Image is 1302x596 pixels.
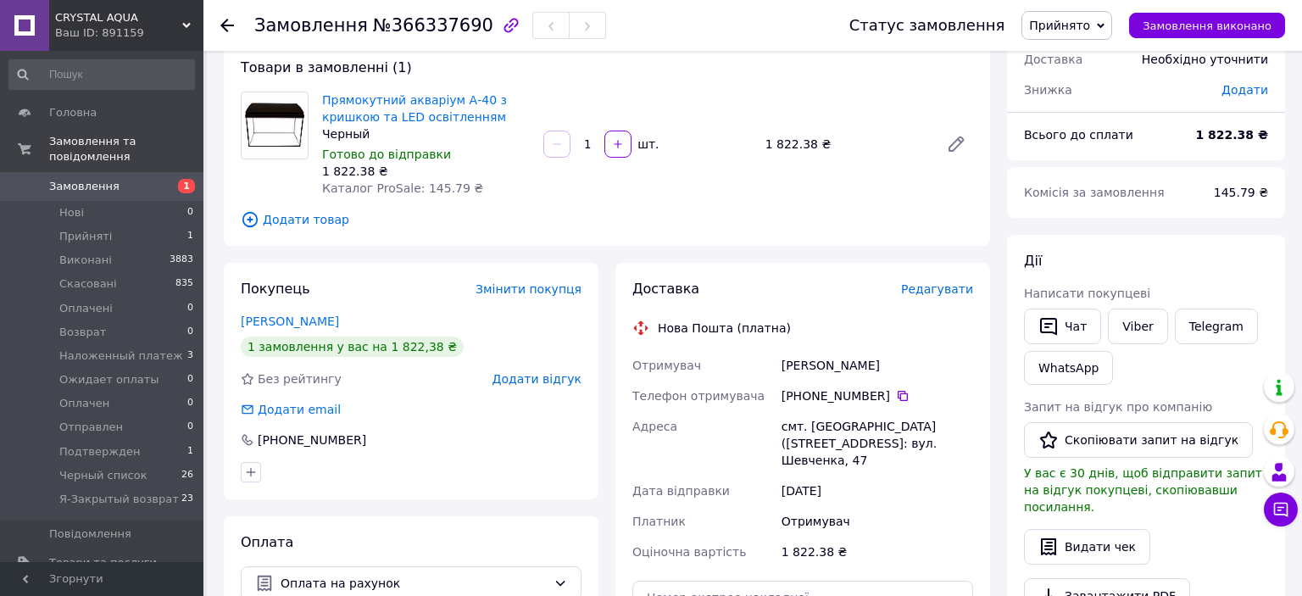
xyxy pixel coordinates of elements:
[322,93,507,124] a: Прямокутний акваріум А-40 з кришкою та LED освітленням
[178,179,195,193] span: 1
[187,348,193,364] span: 3
[1024,422,1253,458] button: Скопіювати запит на відгук
[1024,351,1113,385] a: WhatsApp
[632,420,677,433] span: Адреса
[1024,529,1150,565] button: Видати чек
[59,301,113,316] span: Оплачені
[49,526,131,542] span: Повідомлення
[1108,309,1167,344] a: Viber
[8,59,195,90] input: Пошук
[632,281,699,297] span: Доставка
[187,444,193,460] span: 1
[241,281,310,297] span: Покупець
[59,492,179,507] span: Я-Закрытый возврат
[476,282,581,296] span: Змінити покупця
[778,537,976,567] div: 1 822.38 ₴
[59,396,109,411] span: Оплачен
[632,484,730,498] span: Дата відправки
[254,15,368,36] span: Замовлення
[1143,19,1271,32] span: Замовлення виконано
[778,411,976,476] div: смт. [GEOGRAPHIC_DATA] ([STREET_ADDRESS]: вул. Шевченка, 47
[59,372,159,387] span: Ожидает оплаты
[759,132,932,156] div: 1 822.38 ₴
[187,372,193,387] span: 0
[241,534,293,550] span: Оплата
[1024,400,1212,414] span: Запит на відгук про компанію
[322,125,530,142] div: Черный
[632,545,746,559] span: Оціночна вартість
[778,350,976,381] div: [PERSON_NAME]
[1024,186,1165,199] span: Комісія за замовлення
[256,432,368,448] div: [PHONE_NUMBER]
[1129,13,1285,38] button: Замовлення виконано
[55,25,203,41] div: Ваш ID: 891159
[59,276,117,292] span: Скасовані
[59,229,112,244] span: Прийняті
[187,420,193,435] span: 0
[1024,287,1150,300] span: Написати покупцеві
[256,401,342,418] div: Додати email
[187,205,193,220] span: 0
[187,396,193,411] span: 0
[373,15,493,36] span: №366337690
[241,210,973,229] span: Додати товар
[49,134,203,164] span: Замовлення та повідомлення
[849,17,1005,34] div: Статус замовлення
[322,163,530,180] div: 1 822.38 ₴
[632,389,765,403] span: Телефон отримувача
[241,59,412,75] span: Товари в замовленні (1)
[187,301,193,316] span: 0
[59,253,112,268] span: Виконані
[632,515,686,528] span: Платник
[175,276,193,292] span: 835
[633,136,660,153] div: шт.
[1195,128,1268,142] b: 1 822.38 ₴
[1214,186,1268,199] span: 145.79 ₴
[59,325,106,340] span: Возврат
[59,205,84,220] span: Нові
[59,348,183,364] span: Наложенный платеж
[1024,128,1133,142] span: Всього до сплати
[170,253,193,268] span: 3883
[1024,309,1101,344] button: Чат
[49,105,97,120] span: Головна
[59,468,147,483] span: Черный список
[778,476,976,506] div: [DATE]
[181,468,193,483] span: 26
[322,148,451,161] span: Готово до відправки
[242,92,308,159] img: Прямокутний акваріум А-40 з кришкою та LED освітленням
[1132,41,1278,78] div: Необхідно уточнити
[258,372,342,386] span: Без рейтингу
[1024,83,1072,97] span: Знижка
[187,229,193,244] span: 1
[901,282,973,296] span: Редагувати
[181,492,193,507] span: 23
[939,127,973,161] a: Редагувати
[1029,19,1090,32] span: Прийнято
[281,574,547,593] span: Оплата на рахунок
[241,315,339,328] a: [PERSON_NAME]
[782,387,973,404] div: [PHONE_NUMBER]
[492,372,581,386] span: Додати відгук
[59,420,123,435] span: Отправлен
[1175,309,1258,344] a: Telegram
[632,359,701,372] span: Отримувач
[49,179,120,194] span: Замовлення
[59,444,140,460] span: Подтвержден
[49,555,157,571] span: Товари та послуги
[1264,493,1298,526] button: Чат з покупцем
[55,10,182,25] span: CRYSTAL AQUA
[241,337,464,357] div: 1 замовлення у вас на 1 822,38 ₴
[1024,466,1262,514] span: У вас є 30 днів, щоб відправити запит на відгук покупцеві, скопіювавши посилання.
[187,325,193,340] span: 0
[654,320,795,337] div: Нова Пошта (платна)
[322,181,483,195] span: Каталог ProSale: 145.79 ₴
[220,17,234,34] div: Повернутися назад
[778,506,976,537] div: Отримувач
[239,401,342,418] div: Додати email
[1024,53,1082,66] span: Доставка
[1221,83,1268,97] span: Додати
[1024,253,1042,269] span: Дії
